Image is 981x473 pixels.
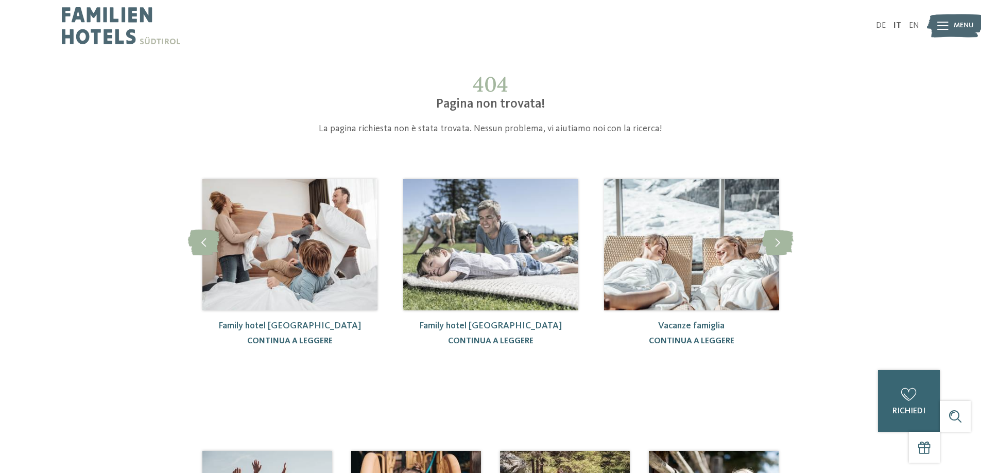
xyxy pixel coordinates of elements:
a: Family hotel [GEOGRAPHIC_DATA] [218,321,361,330]
img: 404 [403,179,578,310]
a: continua a leggere [247,337,333,345]
a: Family hotel [GEOGRAPHIC_DATA] [419,321,562,330]
img: 404 [202,179,377,310]
span: Menu [954,21,974,31]
a: DE [876,22,886,30]
p: La pagina richiesta non è stata trovata. Nessun problema, vi aiutiamo noi con la ricerca! [246,122,735,135]
span: Pagina non trovata! [436,98,545,111]
img: 404 [604,179,779,310]
a: EN [909,22,919,30]
a: richiedi [878,370,940,432]
a: continua a leggere [649,337,734,345]
span: richiedi [892,407,925,415]
a: continua a leggere [448,337,533,345]
a: IT [893,22,901,30]
span: 404 [473,71,508,97]
a: Vacanze famiglia [658,321,725,330]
